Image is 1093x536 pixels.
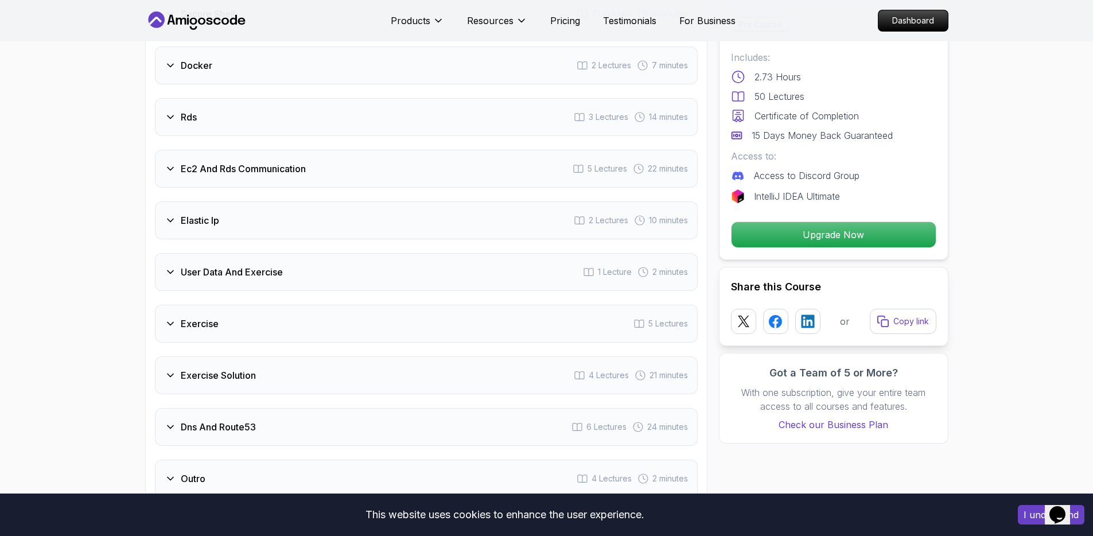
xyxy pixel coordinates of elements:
h3: Exercise Solution [181,368,256,382]
h2: Share this Course [731,279,936,295]
h3: Got a Team of 5 or More? [731,365,936,381]
p: Upgrade Now [732,222,936,247]
p: Access to Discord Group [754,169,859,182]
span: 2 Lectures [589,215,628,226]
img: jetbrains logo [731,189,745,203]
button: Ec2 And Rds Communication5 Lectures 22 minutes [155,150,698,188]
span: 1 Lecture [598,266,632,278]
h3: Exercise [181,317,219,331]
a: For Business [679,14,736,28]
span: 4 Lectures [592,473,632,484]
button: Exercise5 Lectures [155,305,698,343]
h3: Docker [181,59,212,72]
p: Dashboard [878,10,948,31]
button: Accept cookies [1018,505,1084,525]
p: Copy link [893,316,929,327]
a: Testimonials [603,14,656,28]
span: 14 minutes [649,111,688,123]
button: Elastic Ip2 Lectures 10 minutes [155,201,698,239]
button: Upgrade Now [731,222,936,248]
h3: Elastic Ip [181,213,219,227]
span: 5 Lectures [648,318,688,329]
h3: Rds [181,110,197,124]
span: 2 minutes [652,473,688,484]
button: Docker2 Lectures 7 minutes [155,46,698,84]
h3: Dns And Route53 [181,420,256,434]
p: Resources [467,14,514,28]
p: Products [391,14,430,28]
h3: User Data And Exercise [181,265,283,279]
span: 7 minutes [652,60,688,71]
span: 2 Lectures [592,60,631,71]
span: 3 Lectures [589,111,628,123]
p: Certificate of Completion [754,109,859,123]
h3: Ec2 And Rds Communication [181,162,306,176]
span: 6 Lectures [586,421,627,433]
button: Rds3 Lectures 14 minutes [155,98,698,136]
p: Access to: [731,149,936,163]
iframe: chat widget [1045,490,1082,525]
button: User Data And Exercise1 Lecture 2 minutes [155,253,698,291]
p: 2.73 Hours [754,70,801,84]
span: 24 minutes [647,421,688,433]
span: 2 minutes [652,266,688,278]
p: 50 Lectures [754,90,804,103]
button: Dns And Route536 Lectures 24 minutes [155,408,698,446]
button: Products [391,14,444,37]
a: Dashboard [878,10,948,32]
span: 4 Lectures [589,370,629,381]
button: Outro4 Lectures 2 minutes [155,460,698,498]
a: Check our Business Plan [731,418,936,432]
p: With one subscription, give your entire team access to all courses and features. [731,386,936,413]
button: Exercise Solution4 Lectures 21 minutes [155,356,698,394]
div: This website uses cookies to enhance the user experience. [9,502,1001,527]
h3: Outro [181,472,205,485]
p: IntelliJ IDEA Ultimate [754,189,840,203]
span: 22 minutes [648,163,688,174]
p: or [840,314,850,328]
button: Resources [467,14,527,37]
a: Pricing [550,14,580,28]
span: 10 minutes [649,215,688,226]
span: 5 Lectures [588,163,627,174]
p: 15 Days Money Back Guaranteed [752,129,893,142]
span: 21 minutes [649,370,688,381]
p: Includes: [731,51,936,64]
button: Copy link [870,309,936,334]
